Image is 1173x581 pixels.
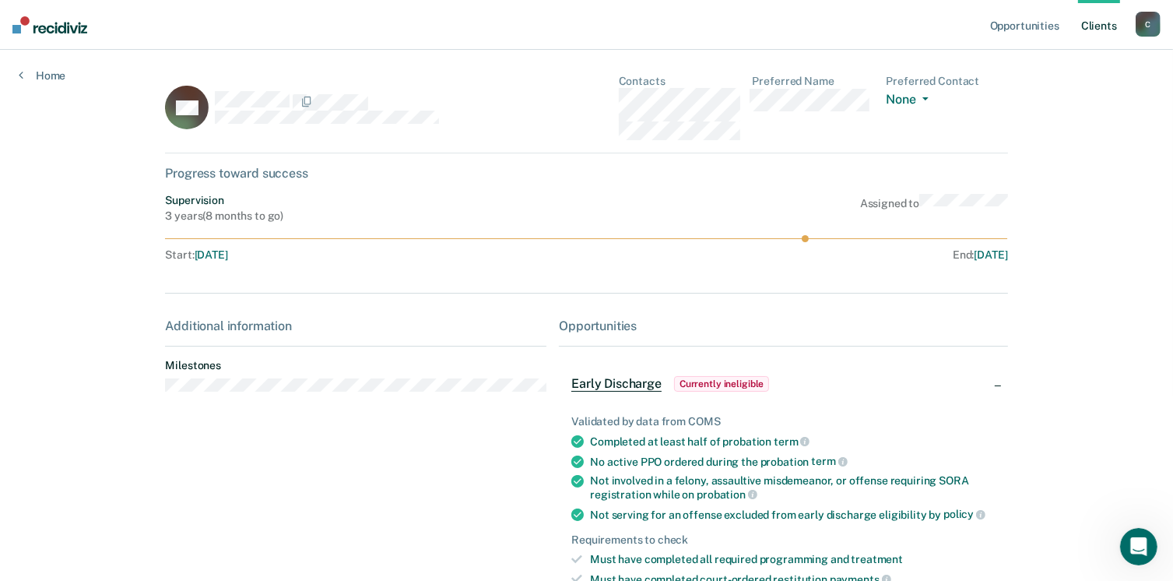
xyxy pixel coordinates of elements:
span: term [811,455,847,467]
div: 3 years ( 8 months to go ) [165,210,283,223]
div: Progress toward success [165,166,1007,181]
span: Currently ineligible [674,376,770,392]
div: Additional information [165,319,546,333]
span: [DATE] [195,248,228,261]
span: policy [943,508,985,520]
div: Validated by data from COMS [571,415,995,428]
img: Recidiviz [12,16,87,33]
span: probation [697,488,757,501]
div: Start : [165,248,587,262]
div: Not serving for an offense excluded from early discharge eligibility by [590,508,995,522]
div: Must have completed all required programming and [590,553,995,566]
div: Assigned to [860,194,1008,224]
dt: Milestones [165,359,546,372]
div: Early DischargeCurrently ineligible [559,359,1007,409]
div: End : [593,248,1007,262]
dt: Preferred Contact [887,75,1008,88]
dt: Contacts [619,75,740,88]
span: treatment [851,553,903,565]
span: Early Discharge [571,376,662,392]
iframe: Intercom live chat [1120,528,1157,565]
div: No active PPO ordered during the probation [590,455,995,469]
div: Not involved in a felony, assaultive misdemeanor, or offense requiring SORA registration while on [590,474,995,501]
a: Home [19,69,65,83]
button: None [887,92,935,110]
button: C [1136,12,1161,37]
span: [DATE] [974,248,1007,261]
div: Completed at least half of probation [590,435,995,449]
div: Supervision [165,194,283,207]
span: term [774,435,810,448]
div: Requirements to check [571,533,995,547]
dt: Preferred Name [753,75,874,88]
div: Opportunities [559,319,1007,333]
